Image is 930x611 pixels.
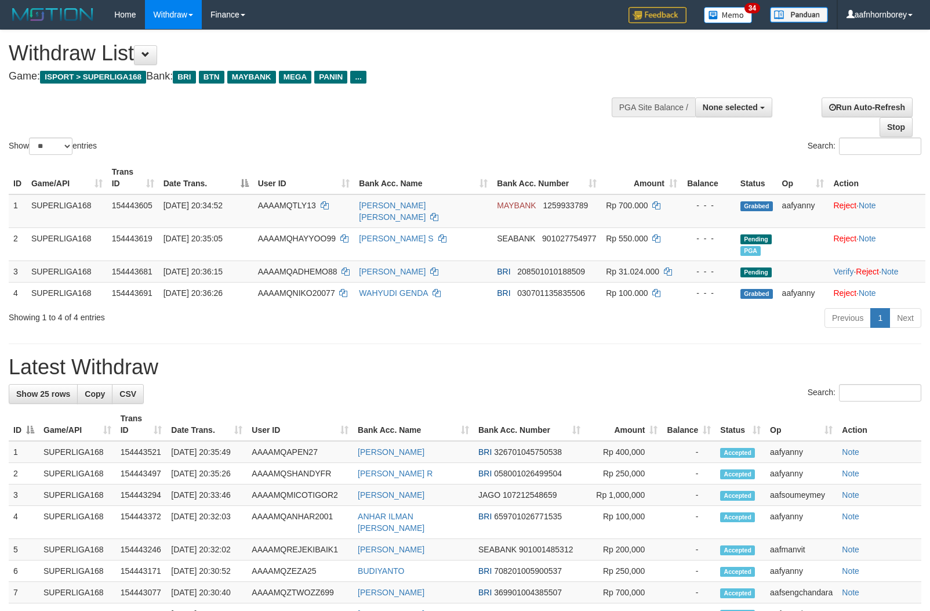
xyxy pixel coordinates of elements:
[359,267,426,276] a: [PERSON_NAME]
[358,545,424,554] a: [PERSON_NAME]
[9,561,39,582] td: 6
[833,267,853,276] a: Verify
[682,161,736,194] th: Balance
[358,469,433,478] a: [PERSON_NAME] R
[829,194,925,228] td: ·
[703,103,758,112] span: None selected
[503,490,557,500] span: Copy 107212548659 to clipboard
[778,194,829,228] td: aafyanny
[856,267,879,276] a: Reject
[519,545,573,554] span: Copy 901001485312 to clipboard
[166,485,247,506] td: [DATE] 20:33:46
[829,282,925,303] td: ·
[740,267,772,277] span: Pending
[662,539,715,561] td: -
[247,485,353,506] td: AAAAMQMICOTIGOR2
[9,6,97,23] img: MOTION_logo.png
[112,234,152,243] span: 154443619
[839,138,921,155] input: Search:
[9,71,608,82] h4: Game: Bank:
[662,408,715,441] th: Balance: activate to sort column ascending
[494,447,562,457] span: Copy 326701045750538 to clipboard
[765,561,837,582] td: aafyanny
[116,561,167,582] td: 154443171
[720,448,755,458] span: Accepted
[744,3,760,13] span: 34
[829,227,925,261] td: ·
[9,282,27,303] td: 4
[478,490,500,500] span: JAGO
[870,308,890,328] a: 1
[354,161,492,194] th: Bank Acc. Name: activate to sort column ascending
[478,545,517,554] span: SEABANK
[829,261,925,282] td: · ·
[247,582,353,603] td: AAAAMQZTWOZZ699
[720,545,755,555] span: Accepted
[629,7,686,23] img: Feedback.jpg
[517,267,585,276] span: Copy 208501010188509 to clipboard
[112,288,152,298] span: 154443691
[585,561,663,582] td: Rp 250,000
[612,97,695,117] div: PGA Site Balance /
[9,138,97,155] label: Show entries
[85,389,105,399] span: Copy
[9,384,78,404] a: Show 25 rows
[842,588,859,597] a: Note
[662,561,715,582] td: -
[258,267,337,276] span: AAAAMQADHEMO88
[164,201,223,210] span: [DATE] 20:34:52
[27,261,107,282] td: SUPERLIGA168
[542,234,596,243] span: Copy 901027754977 to clipboard
[842,469,859,478] a: Note
[492,161,601,194] th: Bank Acc. Number: activate to sort column ascending
[166,463,247,485] td: [DATE] 20:35:26
[199,71,224,84] span: BTN
[478,566,492,576] span: BRI
[736,161,778,194] th: Status
[686,200,731,211] div: - - -
[833,234,856,243] a: Reject
[164,234,223,243] span: [DATE] 20:35:05
[107,161,159,194] th: Trans ID: activate to sort column ascending
[606,267,659,276] span: Rp 31.024.000
[842,447,859,457] a: Note
[740,201,773,211] span: Grabbed
[824,308,871,328] a: Previous
[765,506,837,539] td: aafyanny
[497,234,535,243] span: SEABANK
[9,539,39,561] td: 5
[173,71,195,84] span: BRI
[16,389,70,399] span: Show 25 rows
[585,506,663,539] td: Rp 100,000
[258,288,335,298] span: AAAAMQNIKO20077
[765,441,837,463] td: aafyanny
[358,490,424,500] a: [PERSON_NAME]
[778,161,829,194] th: Op: activate to sort column ascending
[880,117,913,137] a: Stop
[478,512,492,521] span: BRI
[227,71,276,84] span: MAYBANK
[27,282,107,303] td: SUPERLIGA168
[359,201,426,222] a: [PERSON_NAME] [PERSON_NAME]
[889,308,921,328] a: Next
[39,539,116,561] td: SUPERLIGA168
[842,545,859,554] a: Note
[778,282,829,303] td: aafyanny
[842,566,859,576] a: Note
[39,485,116,506] td: SUPERLIGA168
[478,469,492,478] span: BRI
[9,307,379,323] div: Showing 1 to 4 of 4 entries
[497,288,510,298] span: BRI
[585,539,663,561] td: Rp 200,000
[720,588,755,598] span: Accepted
[358,566,404,576] a: BUDIYANTO
[40,71,146,84] span: ISPORT > SUPERLIGA168
[695,97,772,117] button: None selected
[9,194,27,228] td: 1
[116,485,167,506] td: 154443294
[662,582,715,603] td: -
[353,408,474,441] th: Bank Acc. Name: activate to sort column ascending
[166,582,247,603] td: [DATE] 20:30:40
[494,566,562,576] span: Copy 708201005900537 to clipboard
[9,582,39,603] td: 7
